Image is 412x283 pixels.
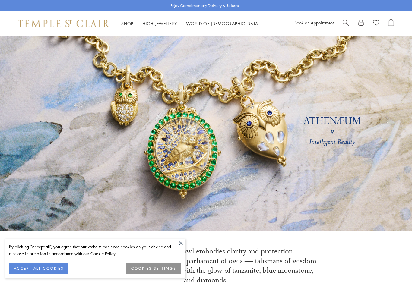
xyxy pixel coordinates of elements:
iframe: Gorgias live chat messenger [382,255,406,277]
a: View Wishlist [373,19,379,28]
img: Temple St. Clair [18,20,109,27]
a: ShopShop [121,20,133,27]
a: Search [343,19,349,28]
a: Open Shopping Bag [388,19,394,28]
a: Book an Appointment [294,20,334,26]
a: World of [DEMOGRAPHIC_DATA]World of [DEMOGRAPHIC_DATA] [186,20,260,27]
button: COOKIES SETTINGS [126,263,181,274]
nav: Main navigation [121,20,260,27]
button: ACCEPT ALL COOKIES [9,263,68,274]
p: Enjoy Complimentary Delivery & Returns [170,3,239,9]
div: By clicking “Accept all”, you agree that our website can store cookies on your device and disclos... [9,243,181,257]
a: High JewelleryHigh Jewellery [142,20,177,27]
